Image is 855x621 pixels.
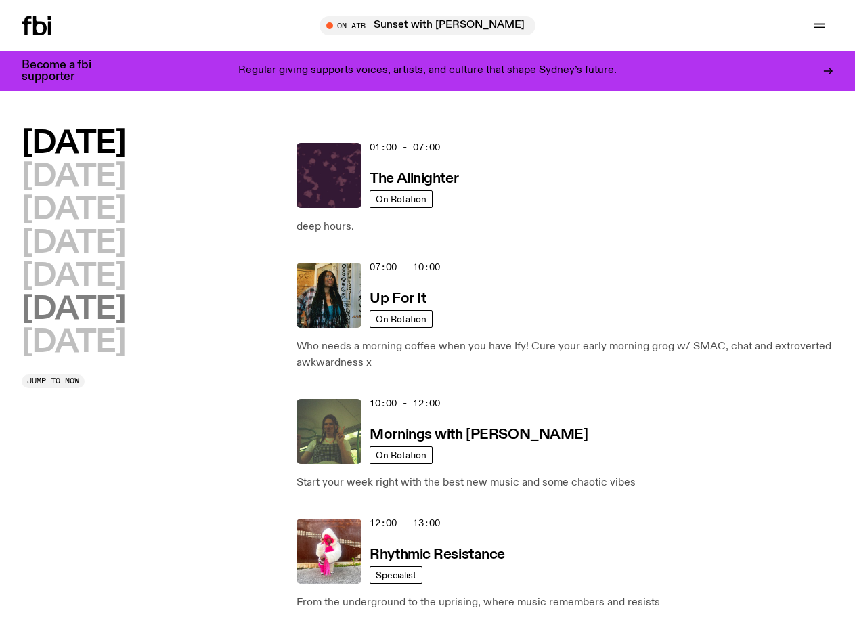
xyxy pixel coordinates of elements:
[297,519,361,584] img: Attu crouches on gravel in front of a brown wall. They are wearing a white fur coat with a hood, ...
[297,219,833,235] p: deep hours.
[370,190,433,208] a: On Rotation
[370,397,440,410] span: 10:00 - 12:00
[320,16,535,35] button: On AirSunset with [PERSON_NAME]
[297,399,361,464] img: Jim Kretschmer in a really cute outfit with cute braids, standing on a train holding up a peace s...
[370,261,440,274] span: 07:00 - 10:00
[370,169,458,186] a: The Allnighter
[370,517,440,530] span: 12:00 - 13:00
[376,314,426,324] span: On Rotation
[297,263,361,328] img: Ify - a Brown Skin girl with black braided twists, looking up to the side with her tongue stickin...
[376,194,426,204] span: On Rotation
[297,475,833,491] p: Start your week right with the best new music and some chaotic vibes
[370,428,588,442] h3: Mornings with [PERSON_NAME]
[22,60,108,83] h3: Become a fbi supporter
[22,328,125,358] button: [DATE]
[27,377,79,385] span: Jump to now
[238,65,617,77] p: Regular giving supports voices, artists, and culture that shape Sydney’s future.
[22,195,125,226] button: [DATE]
[370,292,426,306] h3: Up For It
[376,450,426,460] span: On Rotation
[370,548,505,562] h3: Rhythmic Resistance
[22,129,125,159] button: [DATE]
[370,545,505,562] a: Rhythmic Resistance
[370,172,458,186] h3: The Allnighter
[376,570,416,580] span: Specialist
[370,566,422,584] a: Specialist
[22,162,125,192] button: [DATE]
[22,228,125,259] button: [DATE]
[297,339,833,371] p: Who needs a morning coffee when you have Ify! Cure your early morning grog w/ SMAC, chat and extr...
[370,141,440,154] span: 01:00 - 07:00
[370,289,426,306] a: Up For It
[370,425,588,442] a: Mornings with [PERSON_NAME]
[22,261,125,292] button: [DATE]
[297,595,833,611] p: From the underground to the uprising, where music remembers and resists
[22,374,85,388] button: Jump to now
[370,446,433,464] a: On Rotation
[22,295,125,325] button: [DATE]
[370,310,433,328] a: On Rotation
